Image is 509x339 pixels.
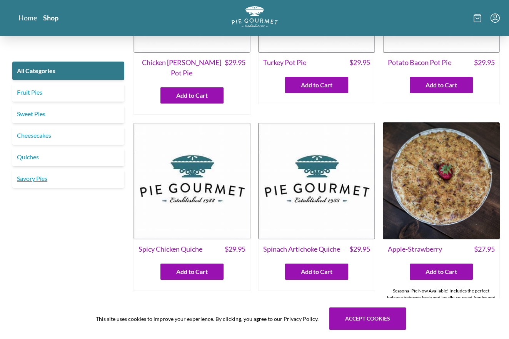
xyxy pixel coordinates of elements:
img: Spinach Artichoke Quiche [258,122,375,239]
span: Add to Cart [301,267,332,276]
a: All Categories [12,62,124,80]
img: Spicy Chicken Quiche [134,122,250,239]
button: Add to Cart [285,77,348,93]
span: Spinach Artichoke Quiche [263,244,340,254]
a: Fruit Pies [12,83,124,102]
button: Add to Cart [410,77,473,93]
a: Home [18,13,37,22]
span: Turkey Pot Pie [263,57,306,68]
span: $ 29.95 [349,57,370,68]
a: Cheesecakes [12,126,124,145]
button: Add to Cart [410,264,473,280]
span: Add to Cart [176,91,208,100]
div: Seasonal Pie Now Available! Includes the perfect balance between fresh and locally-sourced Apples... [383,284,499,318]
span: Add to Cart [301,80,332,90]
img: logo [232,6,278,27]
span: Add to Cart [176,267,208,276]
a: Quiches [12,148,124,166]
span: $ 27.95 [474,244,495,254]
span: Chicken [PERSON_NAME] Pot Pie [139,57,225,78]
img: Apple-Strawberry [383,122,500,239]
span: $ 29.95 [225,244,245,254]
span: $ 29.95 [474,57,495,68]
button: Add to Cart [160,264,224,280]
span: Spicy Chicken Quiche [139,244,202,254]
span: Potato Bacon Pot Pie [388,57,451,68]
a: Logo [232,6,278,30]
span: Add to Cart [426,80,457,90]
span: This site uses cookies to improve your experience. By clicking, you agree to our Privacy Policy. [96,315,319,323]
a: Shop [43,13,58,22]
button: Accept cookies [329,307,406,330]
span: $ 29.95 [349,244,370,254]
span: Apple-Strawberry [388,244,442,254]
span: $ 29.95 [225,57,245,78]
span: Add to Cart [426,267,457,276]
button: Add to Cart [285,264,348,280]
a: Savory Pies [12,169,124,188]
a: Sweet Pies [12,105,124,123]
button: Menu [491,13,500,23]
button: Add to Cart [160,87,224,104]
